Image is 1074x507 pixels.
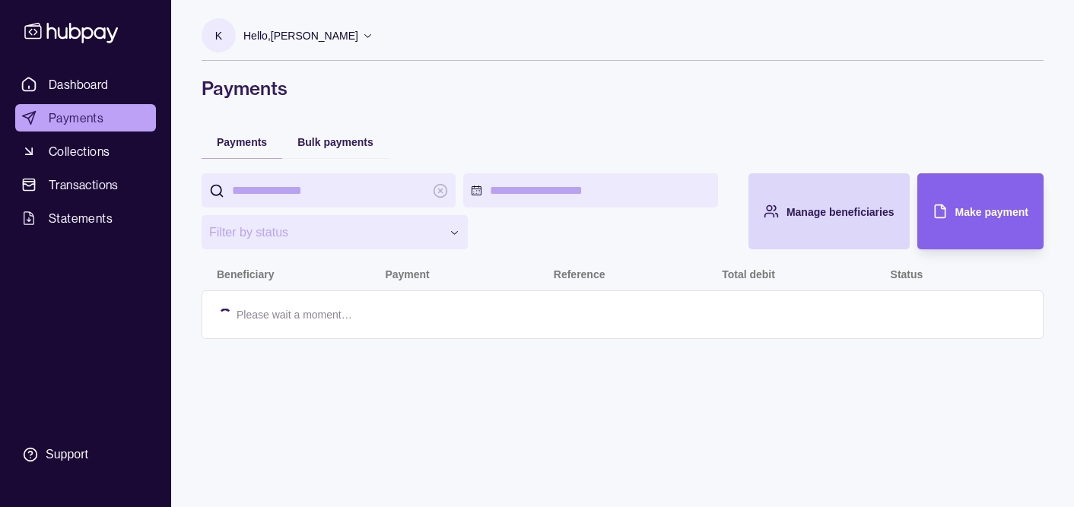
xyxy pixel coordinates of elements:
span: Collections [49,142,110,160]
h1: Payments [202,76,1044,100]
p: Status [891,268,923,280]
button: Manage beneficiaries [748,173,910,249]
div: Support [46,446,88,463]
p: Beneficiary [217,268,274,280]
p: Payment [385,268,429,280]
span: Transactions [49,176,119,194]
span: Dashboard [49,75,109,93]
p: K [215,27,222,44]
button: Make payment [917,173,1044,249]
p: Hello, [PERSON_NAME] [243,27,358,44]
a: Collections [15,138,156,165]
p: Reference [554,268,605,280]
span: Make payment [955,206,1028,218]
span: Bulk payments [297,136,373,148]
input: search [232,173,425,208]
span: Payments [217,136,267,148]
p: Total debit [722,268,775,280]
a: Support [15,439,156,471]
span: Payments [49,109,103,127]
a: Dashboard [15,71,156,98]
span: Manage beneficiaries [786,206,894,218]
a: Transactions [15,171,156,198]
p: Please wait a moment… [237,306,352,323]
a: Payments [15,104,156,132]
span: Statements [49,209,113,227]
a: Statements [15,204,156,232]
